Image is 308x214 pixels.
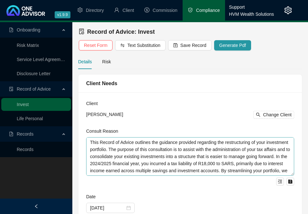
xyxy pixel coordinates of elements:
[9,87,14,91] span: file-done
[284,6,292,14] span: setting
[6,5,45,16] img: 2df55531c6924b55f21c4cf5d4484680-logo-light.svg
[17,102,29,107] a: Invest
[86,79,294,87] div: Client Needs
[87,29,155,35] span: Record of Advice: Invest
[86,112,123,117] span: [PERSON_NAME]
[17,71,50,76] a: Disclosure Letter
[253,111,294,119] button: Change Client
[256,112,260,117] span: search
[9,132,14,136] span: file-pdf
[9,28,14,32] span: file-pdf
[79,29,85,34] span: file-done
[79,40,113,50] button: Reset Form
[153,8,177,13] span: Commission
[229,2,274,9] div: Support
[90,204,125,211] input: Select date
[219,42,246,49] span: Generate Pdf
[17,116,43,121] a: Life Personal
[77,7,83,13] span: setting
[86,193,100,200] label: Date
[17,57,67,62] a: Service Level Agreement
[229,9,274,16] div: HVM Wealth Solutions
[114,7,119,13] span: user
[214,40,251,50] button: Generate Pdf
[86,128,123,135] label: Consult Reason
[122,8,134,13] span: Client
[17,86,51,92] span: Record of Advice
[34,204,39,209] span: left
[196,8,220,13] span: Compliance
[288,179,293,184] span: save
[278,179,282,184] span: menu-unfold
[86,8,104,13] span: Directory
[84,42,107,49] span: Reset Form
[180,42,206,49] span: Save Record
[86,137,294,176] textarea: This Record of Advice outlines the guidance provided regarding the restructuring of your investme...
[127,42,160,49] span: Text Substitution
[78,58,92,65] div: Details
[17,131,33,137] span: Records
[168,40,212,50] button: Save Record
[86,100,102,107] label: Client
[120,43,125,48] span: swap
[188,7,193,13] span: safety
[144,7,149,13] span: dollar
[102,58,111,65] div: Risk
[17,147,33,152] a: Records
[17,27,40,32] span: Onboarding
[55,11,70,18] span: v1.9.9
[173,43,178,48] span: save
[17,43,39,48] a: Risk Matrix
[115,40,166,50] button: Text Substitution
[263,111,292,118] span: Change Client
